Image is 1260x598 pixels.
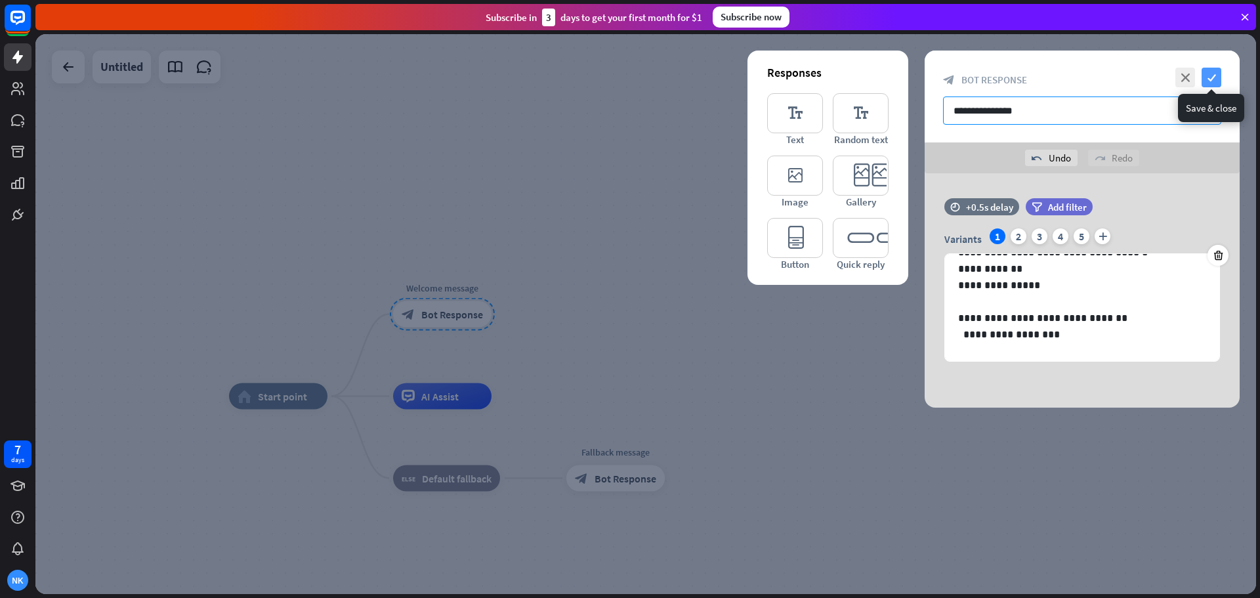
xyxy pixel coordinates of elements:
[7,570,28,591] div: ΝΚ
[950,202,960,211] i: time
[1032,202,1042,212] i: filter
[990,228,1005,244] div: 1
[1048,201,1087,213] span: Add filter
[713,7,789,28] div: Subscribe now
[14,444,21,456] div: 7
[11,456,24,465] div: days
[1088,150,1139,166] div: Redo
[486,9,702,26] div: Subscribe in days to get your first month for $1
[1095,153,1105,163] i: redo
[10,5,50,45] button: Open LiveChat chat widget
[943,74,955,86] i: block_bot_response
[1175,68,1195,87] i: close
[4,440,31,468] a: 7 days
[1053,228,1068,244] div: 4
[1095,228,1110,244] i: plus
[961,74,1027,86] span: Bot Response
[944,232,982,246] span: Variants
[1025,150,1078,166] div: Undo
[1202,68,1221,87] i: check
[966,201,1013,213] div: +0.5s delay
[1032,228,1047,244] div: 3
[542,9,555,26] div: 3
[1074,228,1089,244] div: 5
[1032,153,1042,163] i: undo
[1011,228,1026,244] div: 2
